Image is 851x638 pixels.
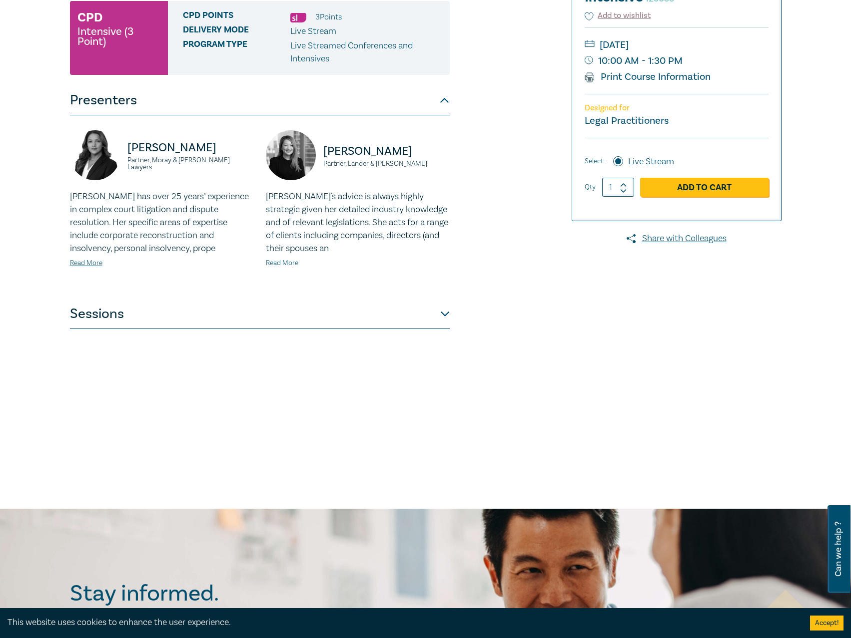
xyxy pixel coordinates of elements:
a: Add to Cart [640,178,769,197]
a: Read More [70,259,102,268]
li: 3 Point s [315,10,342,23]
span: Select: [585,156,605,167]
h2: Stay informed. [70,581,306,607]
p: Designed for [585,103,769,113]
span: Live Stream [290,25,336,37]
small: Intensive (3 Point) [77,26,160,46]
button: Add to wishlist [585,10,651,21]
small: Partner, Lander & [PERSON_NAME] [323,160,450,167]
p: [PERSON_NAME] [323,143,450,159]
small: [DATE] [585,37,769,53]
p: [PERSON_NAME] [127,140,254,156]
span: Delivery Mode [183,25,290,38]
span: CPD Points [183,10,290,23]
input: 1 [602,178,634,197]
label: Qty [585,182,596,193]
h3: CPD [77,8,102,26]
small: Partner, Moray & [PERSON_NAME] Lawyers [127,157,254,171]
p: [PERSON_NAME] has over 25 years’ experience in complex court litigation and dispute resolution. H... [70,190,254,255]
button: Presenters [70,85,450,115]
span: Can we help ? [834,511,843,587]
span: Program type [183,39,290,65]
a: Read More [266,259,298,268]
a: Share with Colleagues [572,232,782,245]
p: [PERSON_NAME]'s advice is always highly strategic given her detailed industry knowledge and of re... [266,190,450,255]
img: Substantive Law [290,13,306,22]
label: Live Stream [628,155,674,168]
p: Live Streamed Conferences and Intensives [290,39,442,65]
button: Accept cookies [810,616,844,631]
small: 10:00 AM - 1:30 PM [585,53,769,69]
img: https://s3.ap-southeast-2.amazonaws.com/leo-cussen-store-production-content/Contacts/Radhika%20Ka... [70,130,120,180]
small: Legal Practitioners [585,114,669,127]
button: Sessions [70,299,450,329]
a: Print Course Information [585,70,711,83]
div: This website uses cookies to enhance the user experience. [7,616,795,629]
img: https://s3.ap-southeast-2.amazonaws.com/leo-cussen-store-production-content/Contacts/Lily%20Nguye... [266,130,316,180]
